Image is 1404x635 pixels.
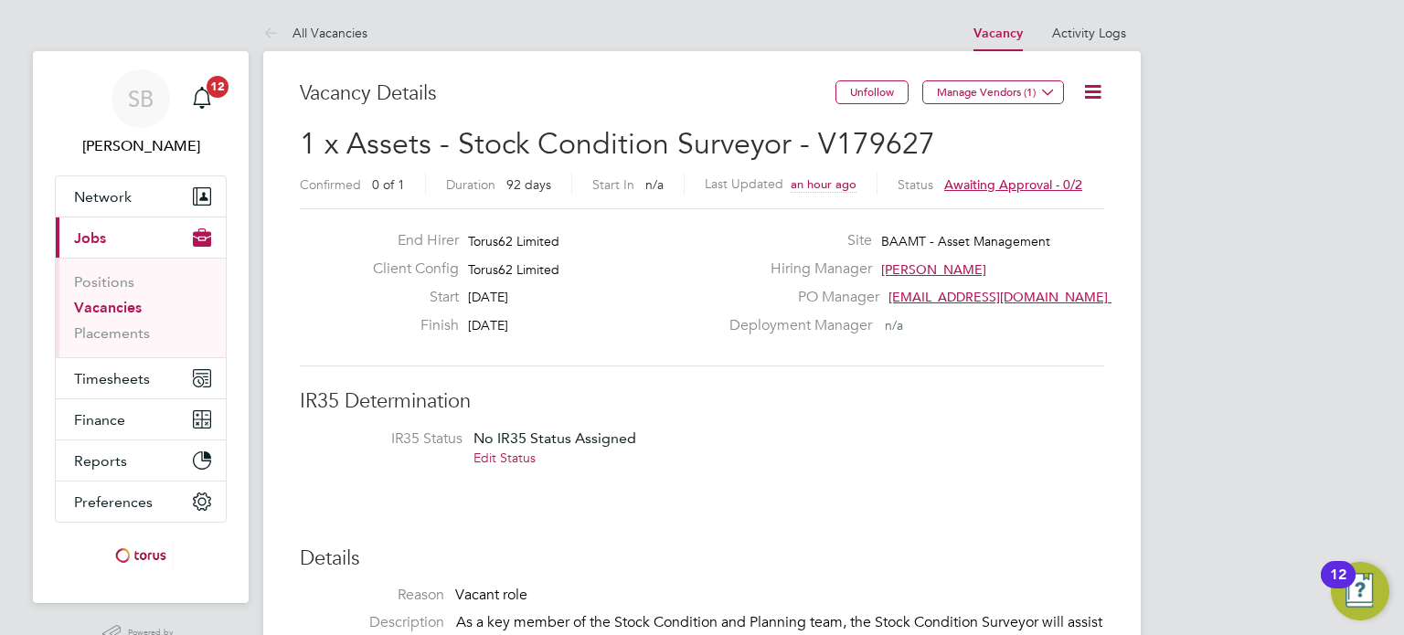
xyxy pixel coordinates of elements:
span: Timesheets [74,370,150,387]
span: Torus62 Limited [468,233,559,249]
label: Status [898,176,933,193]
label: Finish [358,316,459,335]
label: Duration [446,176,495,193]
a: SB[PERSON_NAME] [55,69,227,157]
button: Finance [56,399,226,439]
span: [DATE] [468,289,508,305]
button: Network [56,176,226,217]
span: Finance [74,411,125,429]
button: Jobs [56,217,226,258]
span: Network [74,188,132,206]
a: Activity Logs [1052,25,1126,41]
a: Vacancies [74,299,142,316]
label: Confirmed [300,176,361,193]
span: 12 [207,76,229,98]
label: Hiring Manager [718,259,872,279]
span: n/a [645,176,664,193]
span: [EMAIL_ADDRESS][DOMAIN_NAME] working@toru… [888,289,1205,305]
a: Edit Status [473,450,536,466]
span: 1 x Assets - Stock Condition Surveyor - V179627 [300,126,935,162]
label: Start [358,288,459,307]
button: Manage Vendors (1) [922,80,1064,104]
span: 92 days [506,176,551,193]
a: All Vacancies [263,25,367,41]
label: Reason [300,586,444,605]
h3: Vacancy Details [300,80,835,107]
label: PO Manager [718,288,879,307]
a: Vacancy [973,26,1023,41]
h3: IR35 Determination [300,388,1104,415]
a: Go to home page [55,541,227,570]
label: Client Config [358,259,459,279]
label: End Hirer [358,231,459,250]
a: 12 [184,69,220,128]
div: 12 [1330,575,1346,598]
button: Unfollow [835,80,909,104]
label: Last Updated [705,175,783,192]
span: No IR35 Status Assigned [473,429,636,447]
button: Reports [56,440,226,481]
a: Placements [74,324,150,342]
span: an hour ago [791,176,856,192]
a: Positions [74,273,134,291]
nav: Main navigation [33,51,249,603]
label: IR35 Status [318,429,463,449]
span: Reports [74,452,127,470]
h3: Details [300,545,1104,572]
span: Vacant role [455,586,527,604]
button: Open Resource Center, 12 new notifications [1331,562,1389,620]
label: Deployment Manager [718,316,872,335]
span: [DATE] [468,317,508,333]
span: Torus62 Limited [468,261,559,278]
span: SB [128,87,154,111]
span: 0 of 1 [372,176,405,193]
span: Sam Baaziz [55,135,227,157]
span: Awaiting approval - 0/2 [944,176,1082,193]
label: Description [300,613,444,632]
span: Jobs [74,229,106,247]
button: Preferences [56,482,226,522]
button: Timesheets [56,358,226,398]
label: Start In [592,176,634,193]
label: Site [718,231,872,250]
span: BAAMT - Asset Management [881,233,1050,249]
span: [PERSON_NAME] [881,261,986,278]
span: Preferences [74,493,153,511]
span: n/a [885,317,903,333]
div: Jobs [56,258,226,357]
img: torus-logo-retina.png [109,541,173,570]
